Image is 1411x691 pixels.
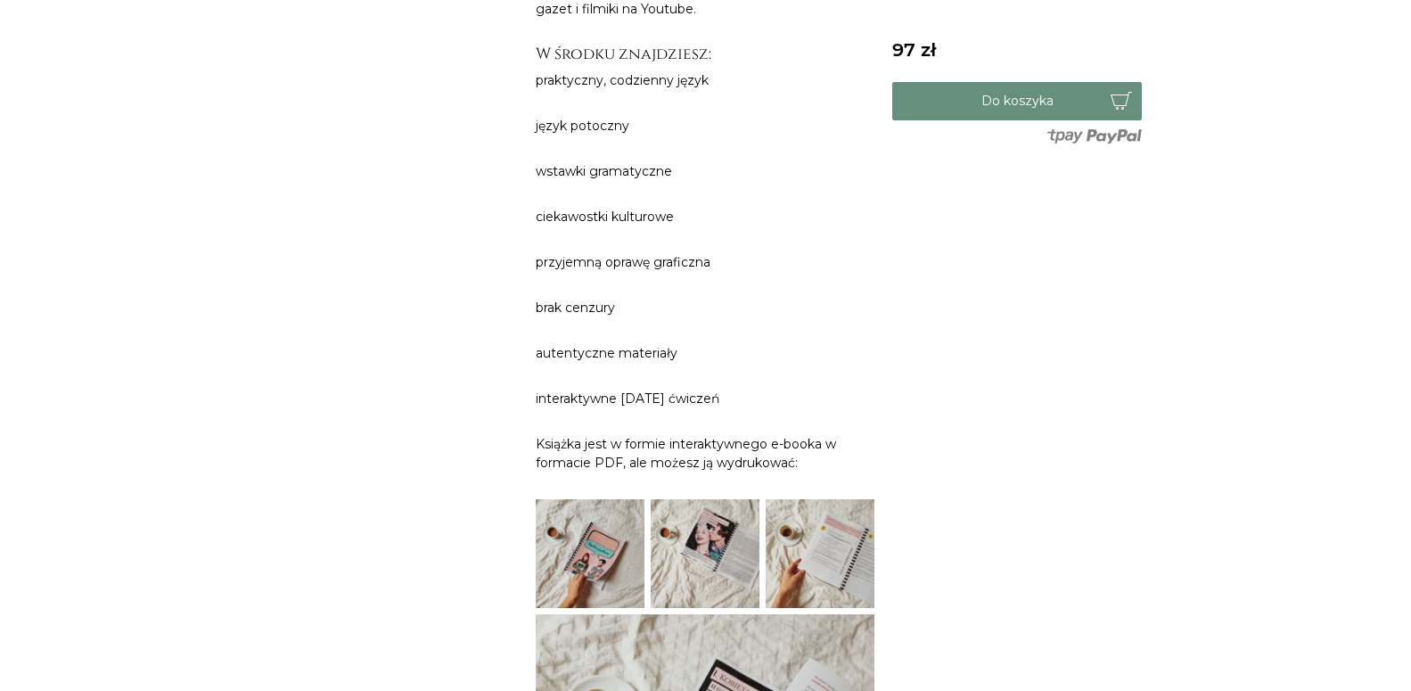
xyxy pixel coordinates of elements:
p: Książka jest w formie interaktywnego e-booka w formacie PDF, ale możesz ją wydrukować: [536,435,874,473]
p: język potoczny [536,117,874,136]
p: przyjemną oprawę graficzna [536,253,874,272]
h5: W środku znajdziesz: [536,45,874,64]
p: ciekawostki kulturowe [536,208,874,226]
p: autentyczne materiały [536,344,874,363]
p: praktyczny, codzienny język [536,71,874,90]
span: 97 [892,38,936,61]
p: interaktywne [DATE] ćwiczeń [536,390,874,408]
button: Do koszyka [892,82,1142,120]
p: wstawki gramatyczne [536,162,874,181]
p: brak cenzury [536,299,874,317]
